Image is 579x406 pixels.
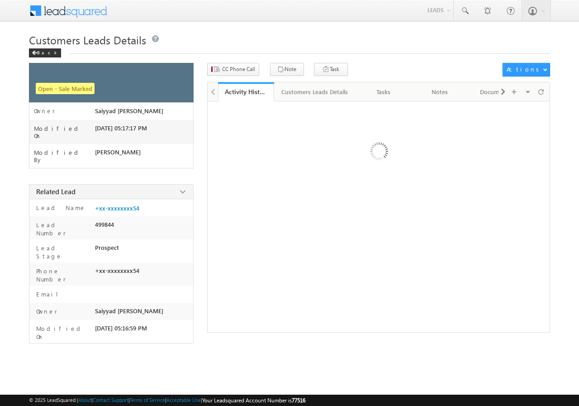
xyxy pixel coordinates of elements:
span: +xx-xxxxxxxx54 [95,267,139,274]
span: Prospect [95,244,119,251]
a: Contact Support [93,397,128,403]
div: Tasks [363,86,404,97]
span: Saiyyad [PERSON_NAME] [95,107,163,115]
span: © 2025 LeadSquared | | | | | [29,396,305,405]
a: Notes [412,82,468,101]
span: Related Lead [36,187,76,196]
label: Modified By [34,149,95,163]
a: Acceptable Use [166,397,201,403]
span: [PERSON_NAME] [95,148,141,156]
a: Activity History [218,82,274,101]
button: CC Phone Call [207,63,259,76]
label: Owner [34,307,57,315]
span: Open - Sale Marked [36,83,95,94]
a: Terms of Service [130,397,165,403]
img: Loading ... [332,106,425,200]
span: [DATE] 05:16:59 PM [95,325,147,332]
span: 499844 [95,221,114,228]
span: 77516 [292,397,305,404]
label: Email [34,290,65,298]
a: +xx-xxxxxxxx54 [95,205,139,212]
div: Actions [507,65,542,73]
button: Actions [503,63,550,76]
a: Customers Leads Details [274,82,356,101]
button: Note [270,63,304,76]
div: Notes [419,86,460,97]
div: Customers Leads Details [281,86,348,97]
div: Documents [475,86,516,97]
button: Task [314,63,348,76]
label: Modified On [34,125,95,139]
span: CC Phone Call [222,65,255,73]
a: Tasks [356,82,412,101]
label: Owner [34,107,55,115]
label: Lead Name [34,204,86,212]
span: Customers Leads Details [29,33,146,47]
li: Activity History [218,82,274,100]
label: Modified On [34,325,91,341]
a: About [78,397,91,403]
label: Phone Number [34,267,91,283]
span: Saiyyad [PERSON_NAME] [95,307,163,315]
a: Documents [468,82,524,101]
span: Your Leadsquared Account Number is [202,397,305,404]
div: Activity History [225,87,267,96]
label: Lead Number [34,221,91,237]
div: Back [29,48,61,57]
label: Lead Stage [34,244,91,260]
span: [DATE] 05:17:17 PM [95,124,147,132]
